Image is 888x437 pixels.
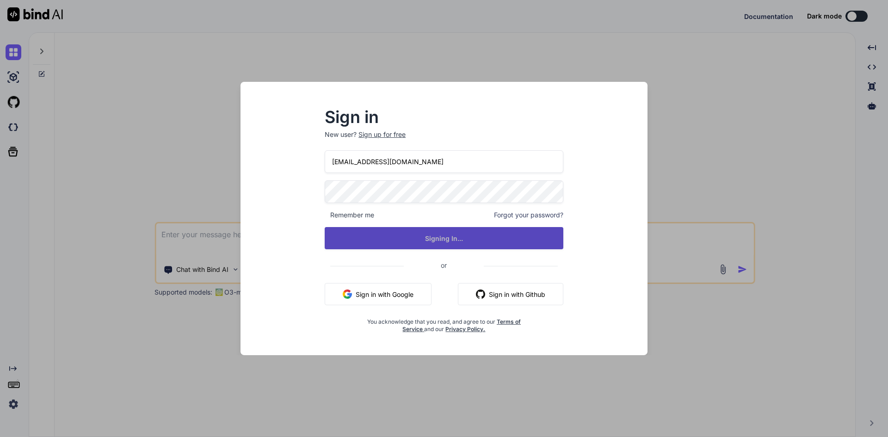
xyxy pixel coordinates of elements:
[325,110,563,124] h2: Sign in
[494,210,563,220] span: Forgot your password?
[402,318,521,332] a: Terms of Service
[358,130,406,139] div: Sign up for free
[325,283,432,305] button: Sign in with Google
[404,254,484,277] span: or
[325,130,563,150] p: New user?
[343,289,352,299] img: google
[325,150,563,173] input: Login or Email
[476,289,485,299] img: github
[445,326,485,332] a: Privacy Policy.
[364,313,524,333] div: You acknowledge that you read, and agree to our and our
[325,210,374,220] span: Remember me
[325,227,563,249] button: Signing In...
[458,283,563,305] button: Sign in with Github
